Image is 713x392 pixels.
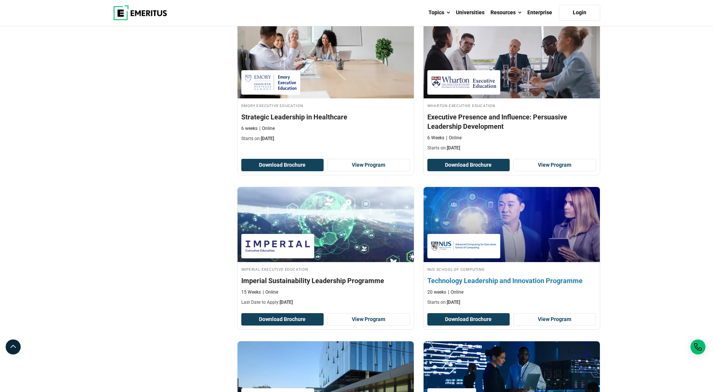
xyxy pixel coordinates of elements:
[327,159,410,172] a: View Program
[241,112,410,122] h4: Strategic Leadership in Healthcare
[245,238,310,255] img: Imperial Executive Education
[280,300,293,305] span: [DATE]
[427,102,596,109] h4: Wharton Executive Education
[513,313,596,326] a: View Program
[427,299,596,306] p: Starts on:
[431,238,497,255] img: NUS School of Computing
[427,135,444,141] p: 6 Weeks
[241,276,410,285] h4: Imperial Sustainability Leadership Programme
[261,136,274,141] span: [DATE]
[259,125,275,132] p: Online
[427,112,596,131] h4: Executive Presence and Influence: Persuasive Leadership Development
[238,23,414,98] img: Strategic Leadership in Healthcare | Online Healthcare Course
[513,159,596,172] a: View Program
[238,187,414,262] img: Imperial Sustainability Leadership Programme | Online Sustainability Course
[447,145,460,151] span: [DATE]
[241,266,410,272] h4: Imperial Executive Education
[241,289,261,296] p: 15 Weeks
[245,74,297,91] img: Emory Executive Education
[427,313,510,326] button: Download Brochure
[559,5,600,21] a: Login
[427,266,596,272] h4: NUS School of Computing
[447,300,460,305] span: [DATE]
[238,23,414,146] a: Healthcare Course by Emory Executive Education - September 25, 2025 Emory Executive Education Emo...
[238,187,414,309] a: Sustainability Course by Imperial Executive Education - September 11, 2025 Imperial Executive Edu...
[427,159,510,172] button: Download Brochure
[448,289,463,296] p: Online
[241,299,410,306] p: Last Date to Apply:
[427,145,596,151] p: Starts on:
[327,313,410,326] a: View Program
[424,23,600,155] a: Leadership Course by Wharton Executive Education - October 22, 2025 Wharton Executive Education W...
[424,187,600,309] a: Leadership Course by NUS School of Computing - September 30, 2025 NUS School of Computing NUS Sch...
[427,289,446,296] p: 20 weeks
[431,74,497,91] img: Wharton Executive Education
[241,159,324,172] button: Download Brochure
[263,289,278,296] p: Online
[241,125,257,132] p: 6 weeks
[241,136,410,142] p: Starts on:
[241,313,324,326] button: Download Brochure
[446,135,462,141] p: Online
[427,276,596,285] h4: Technology Leadership and Innovation Programme
[424,23,600,98] img: Executive Presence and Influence: Persuasive Leadership Development | Online Leadership Course
[241,102,410,109] h4: Emory Executive Education
[415,183,609,266] img: Technology Leadership and Innovation Programme | Online Leadership Course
